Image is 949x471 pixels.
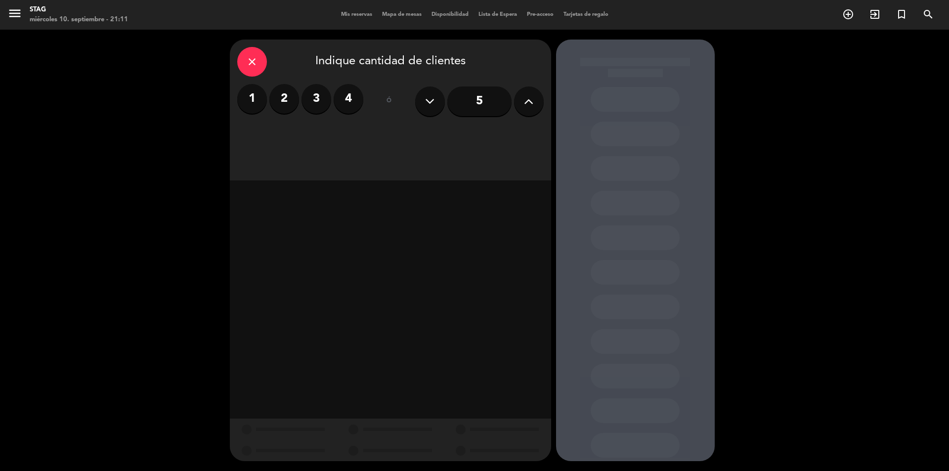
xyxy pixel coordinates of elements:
div: ó [373,84,405,119]
label: 2 [269,84,299,114]
div: Indique cantidad de clientes [237,47,544,77]
span: Tarjetas de regalo [559,12,613,17]
i: exit_to_app [869,8,881,20]
i: menu [7,6,22,21]
span: Lista de Espera [474,12,522,17]
span: Disponibilidad [427,12,474,17]
div: STAG [30,5,128,15]
label: 4 [334,84,363,114]
i: search [922,8,934,20]
i: add_circle_outline [842,8,854,20]
span: Mapa de mesas [377,12,427,17]
label: 3 [302,84,331,114]
span: Pre-acceso [522,12,559,17]
i: turned_in_not [896,8,907,20]
button: menu [7,6,22,24]
label: 1 [237,84,267,114]
i: close [246,56,258,68]
span: Mis reservas [336,12,377,17]
div: miércoles 10. septiembre - 21:11 [30,15,128,25]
